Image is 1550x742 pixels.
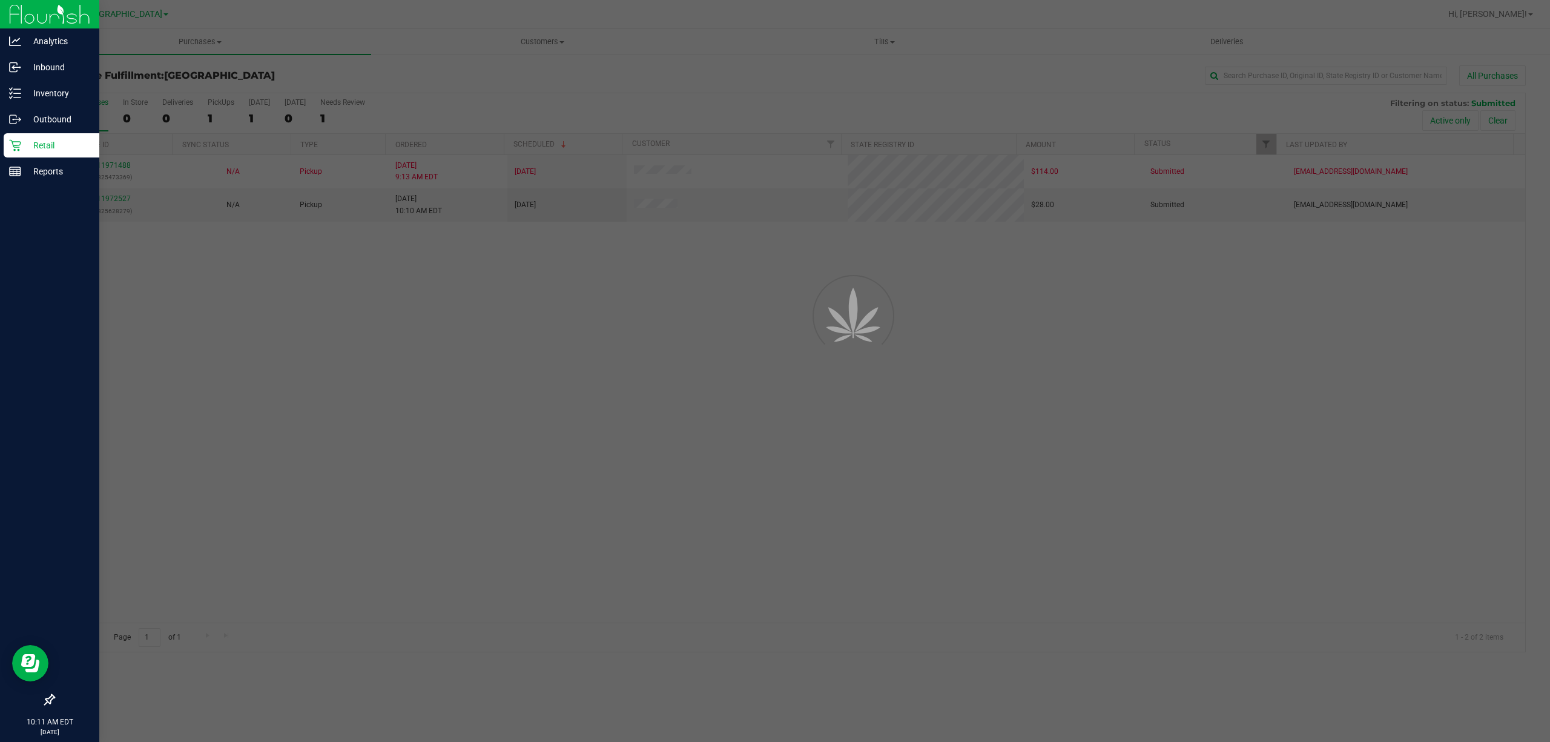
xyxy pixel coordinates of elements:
iframe: Resource center [12,645,48,681]
p: Inbound [21,60,94,75]
inline-svg: Analytics [9,35,21,47]
p: [DATE] [5,727,94,737]
inline-svg: Outbound [9,113,21,125]
inline-svg: Inventory [9,87,21,99]
inline-svg: Reports [9,165,21,177]
p: Outbound [21,112,94,127]
p: Analytics [21,34,94,48]
p: Reports [21,164,94,179]
inline-svg: Inbound [9,61,21,73]
p: Inventory [21,86,94,101]
p: 10:11 AM EDT [5,717,94,727]
p: Retail [21,138,94,153]
inline-svg: Retail [9,139,21,151]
